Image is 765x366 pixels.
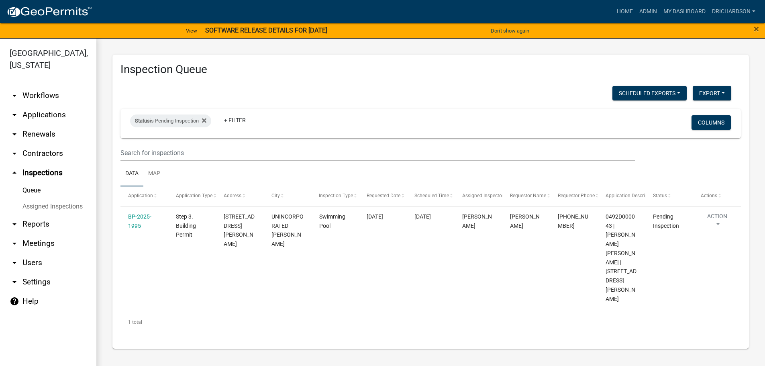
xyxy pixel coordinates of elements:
button: Export [693,86,731,100]
span: Thoma Russ [510,213,540,229]
span: Actions [701,193,717,198]
button: Action [701,212,734,232]
span: Application Type [176,193,212,198]
span: Requested Date [367,193,400,198]
span: 1240 YOUNGS MILL RD [224,213,255,247]
a: View [183,24,200,37]
button: Columns [692,115,731,130]
span: Swimming Pool [319,213,345,229]
datatable-header-cell: Application Type [168,186,216,206]
a: + Filter [218,113,252,127]
datatable-header-cell: Application Description [598,186,645,206]
span: William Huff [462,213,492,229]
a: Home [614,4,636,19]
datatable-header-cell: Requestor Name [502,186,550,206]
datatable-header-cell: City [264,186,312,206]
i: arrow_drop_down [10,219,19,229]
span: 706-333-0108 [558,213,588,229]
span: Scheduled Time [414,193,449,198]
div: [DATE] [414,212,447,221]
span: Step 3. Building Permit [176,213,196,238]
span: × [754,23,759,35]
i: arrow_drop_down [10,129,19,139]
button: Scheduled Exports [612,86,687,100]
span: Application [128,193,153,198]
datatable-header-cell: Status [645,186,693,206]
i: arrow_drop_down [10,239,19,248]
div: is Pending Inspection [130,115,211,127]
datatable-header-cell: Inspection Type [311,186,359,206]
a: drichardson [709,4,759,19]
button: Close [754,24,759,34]
datatable-header-cell: Scheduled Time [407,186,455,206]
span: Requestor Name [510,193,546,198]
span: Assigned Inspector [462,193,504,198]
span: UNINCORPORATED TROUP [271,213,304,247]
span: Status [653,193,667,198]
span: Address [224,193,241,198]
h3: Inspection Queue [120,63,741,76]
span: Pending Inspection [653,213,679,229]
i: arrow_drop_down [10,110,19,120]
i: arrow_drop_down [10,258,19,268]
i: arrow_drop_down [10,91,19,100]
a: Admin [636,4,660,19]
span: Status [135,118,150,124]
span: 0492D000043 | SMITH CINDY FLOYD | 1240 YOUNGS MILL RD [606,213,636,302]
datatable-header-cell: Actions [693,186,741,206]
a: My Dashboard [660,4,709,19]
span: Inspection Type [319,193,353,198]
datatable-header-cell: Requested Date [359,186,407,206]
datatable-header-cell: Application [120,186,168,206]
span: Requestor Phone [558,193,595,198]
div: 1 total [120,312,741,332]
i: arrow_drop_down [10,277,19,287]
i: arrow_drop_down [10,149,19,158]
span: City [271,193,280,198]
i: help [10,296,19,306]
datatable-header-cell: Address [216,186,264,206]
input: Search for inspections [120,145,635,161]
strong: SOFTWARE RELEASE DETAILS FOR [DATE] [205,27,327,34]
datatable-header-cell: Requestor Phone [550,186,598,206]
datatable-header-cell: Assigned Inspector [455,186,502,206]
span: Application Description [606,193,656,198]
i: arrow_drop_up [10,168,19,178]
span: 09/08/2025 [367,213,383,220]
a: Data [120,161,143,187]
a: Map [143,161,165,187]
a: BP-2025-1995 [128,213,151,229]
button: Don't show again [488,24,532,37]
